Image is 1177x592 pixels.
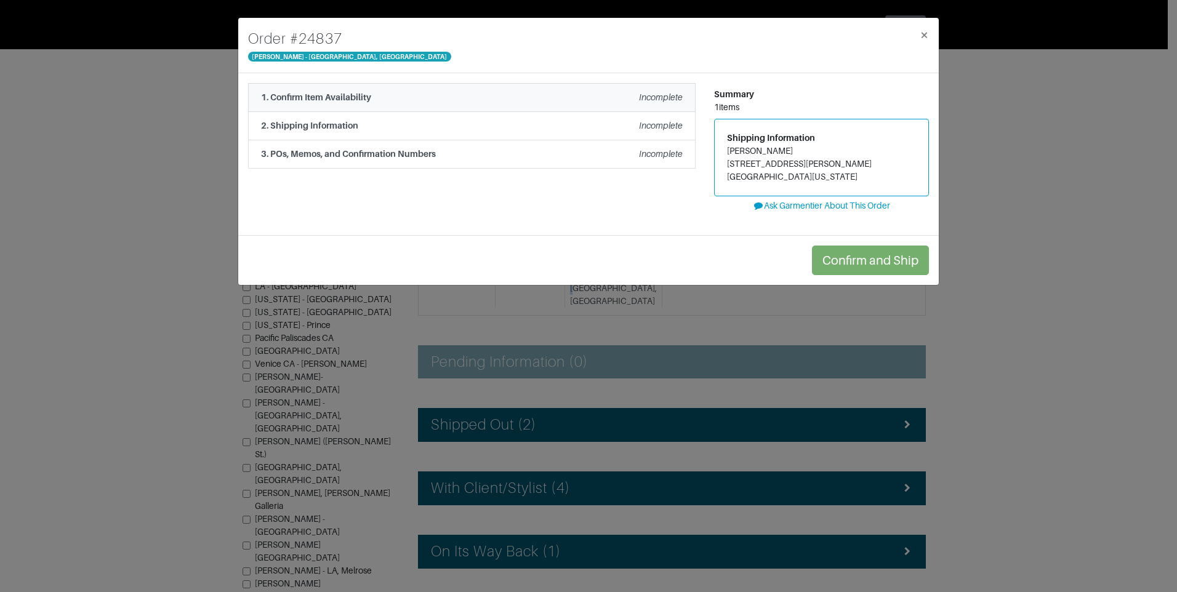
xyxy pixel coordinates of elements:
em: Incomplete [639,149,683,159]
button: Confirm and Ship [812,246,929,275]
div: Summary [714,88,929,101]
h4: Order # 24837 [248,28,451,50]
address: [PERSON_NAME] [STREET_ADDRESS][PERSON_NAME] [GEOGRAPHIC_DATA][US_STATE] [727,145,916,183]
span: Shipping Information [727,133,815,143]
button: Ask Garmentier About This Order [714,196,929,215]
div: 1 items [714,101,929,114]
strong: 3. POs, Memos, and Confirmation Numbers [261,149,436,159]
span: [PERSON_NAME] - [GEOGRAPHIC_DATA], [GEOGRAPHIC_DATA] [248,52,451,62]
span: × [920,26,929,43]
strong: 2. Shipping Information [261,121,358,130]
em: Incomplete [639,121,683,130]
button: Close [910,18,939,52]
em: Incomplete [639,92,683,102]
strong: 1. Confirm Item Availability [261,92,371,102]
